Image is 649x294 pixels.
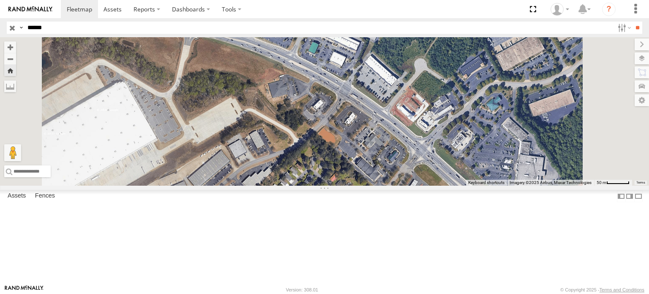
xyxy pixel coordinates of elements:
div: © Copyright 2025 - [560,287,644,292]
div: Idaliz Kaminski [548,3,572,16]
button: Zoom Home [4,65,16,76]
button: Zoom out [4,53,16,65]
label: Assets [3,190,30,202]
a: Terms (opens in new tab) [636,181,645,184]
button: Zoom in [4,41,16,53]
label: Map Settings [635,94,649,106]
button: Map Scale: 50 m per 51 pixels [594,180,632,186]
label: Dock Summary Table to the Right [625,190,634,202]
button: Drag Pegman onto the map to open Street View [4,144,21,161]
i: ? [602,3,616,16]
label: Dock Summary Table to the Left [617,190,625,202]
img: rand-logo.svg [8,6,52,12]
div: Version: 308.01 [286,287,318,292]
span: 50 m [597,180,606,185]
a: Visit our Website [5,286,44,294]
label: Measure [4,80,16,92]
span: Imagery ©2025 Airbus, Maxar Technologies [510,180,592,185]
label: Search Query [18,22,25,34]
button: Keyboard shortcuts [468,180,504,186]
label: Hide Summary Table [634,190,643,202]
label: Fences [31,190,59,202]
label: Search Filter Options [614,22,633,34]
a: Terms and Conditions [600,287,644,292]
